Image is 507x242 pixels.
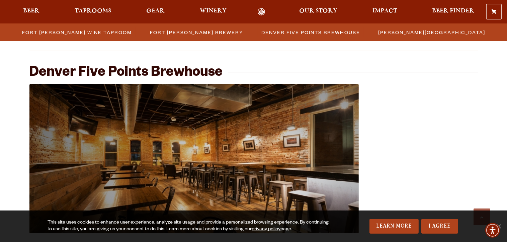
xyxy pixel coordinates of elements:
span: Gear [146,8,165,14]
span: Our Story [299,8,338,14]
span: Fort [PERSON_NAME] Wine Taproom [22,27,132,37]
div: This site uses cookies to enhance user experience, analyze site usage and provide a personalized ... [48,220,332,233]
span: Winery [200,8,227,14]
span: Impact [372,8,397,14]
div: Accessibility Menu [485,223,500,238]
a: Fort [PERSON_NAME] Brewery [146,27,247,37]
a: [PERSON_NAME][GEOGRAPHIC_DATA] [374,27,489,37]
a: Our Story [295,8,342,16]
span: Denver Five Points Brewhouse [262,27,360,37]
a: Beer [19,8,44,16]
a: Denver Five Points Brewhouse [258,27,364,37]
span: [PERSON_NAME][GEOGRAPHIC_DATA] [378,27,486,37]
span: Beer [23,8,40,14]
a: Winery [195,8,231,16]
a: Gear [142,8,169,16]
a: Impact [368,8,402,16]
img: wine [29,84,359,233]
a: Fort [PERSON_NAME] Wine Taproom [18,27,136,37]
a: Scroll to top [474,208,490,225]
span: Taprooms [75,8,111,14]
a: Odell Home [249,8,274,16]
a: Beer Finder [428,8,479,16]
a: privacy policy [252,227,280,232]
a: Taprooms [70,8,116,16]
span: Beer Finder [432,8,474,14]
a: I Agree [421,219,458,234]
a: Learn More [369,219,419,234]
span: Fort [PERSON_NAME] Brewery [150,27,244,37]
h2: Denver Five Points Brewhouse [29,65,223,81]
